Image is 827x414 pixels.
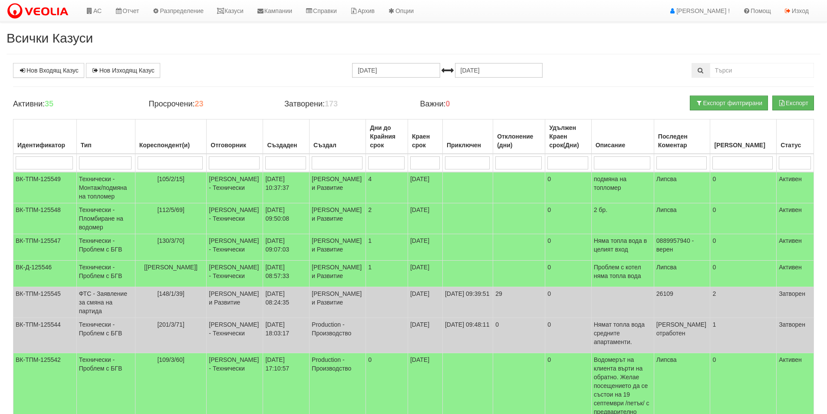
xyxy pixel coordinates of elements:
th: Брой Файлове: No sort applied, activate to apply an ascending sort [710,119,777,154]
td: Затворен [777,287,814,318]
th: Създаден: No sort applied, activate to apply an ascending sort [263,119,310,154]
span: 1 [368,237,372,244]
td: [DATE] [408,203,442,234]
td: [DATE] [408,318,442,353]
td: 0 [545,172,591,203]
input: Търсене по Идентификатор, Бл/Вх/Ап, Тип, Описание, Моб. Номер, Имейл, Файл, Коментар, [710,63,814,78]
td: Технически - Пломбиране на водомер [76,203,135,234]
td: [DATE] 09:48:11 [442,318,493,353]
td: ВК-ТПМ-125548 [13,203,77,234]
p: подмяна на топломер [594,175,652,192]
span: [109/3/60] [157,356,184,363]
td: [DATE] 10:37:37 [263,172,310,203]
span: 0 [368,356,372,363]
td: 0 [493,318,545,353]
div: Статус [779,139,811,151]
p: Нямат топла вода средните апартаменти. [594,320,652,346]
th: Краен срок: No sort applied, activate to apply an ascending sort [408,119,442,154]
h4: Важни: [420,100,542,109]
td: [DATE] 09:39:51 [442,287,493,318]
div: Дни до Крайния срок [368,122,405,151]
td: ВК-Д-125546 [13,261,77,287]
span: [148/1/39] [157,290,184,297]
td: [PERSON_NAME] и Развитие [207,287,263,318]
td: 0 [710,261,777,287]
td: [DATE] 09:07:03 [263,234,310,261]
th: Кореспондент(и): No sort applied, activate to apply an ascending sort [135,119,207,154]
td: Активен [777,172,814,203]
div: Идентификатор [16,139,74,151]
td: [PERSON_NAME] и Развитие [310,261,366,287]
div: Краен срок [410,130,440,151]
p: Няма топла вода в целият вход [594,236,652,254]
span: [201/3/71] [157,321,184,328]
td: ВК-ТПМ-125545 [13,287,77,318]
span: Липсва [656,206,677,213]
span: Липсва [656,176,677,182]
td: [PERSON_NAME] и Развитие [310,287,366,318]
td: Затворен [777,318,814,353]
div: Тип [79,139,133,151]
span: [105/2/15] [157,176,184,182]
p: Проблем с котел няма топла вода [594,263,652,280]
span: Липсва [656,356,677,363]
td: [DATE] 08:24:35 [263,287,310,318]
td: [PERSON_NAME] - Технически [207,203,263,234]
td: ВК-ТПМ-125544 [13,318,77,353]
b: 0 [446,99,450,108]
a: Нов Входящ Казус [13,63,84,78]
td: [DATE] 08:57:33 [263,261,310,287]
th: Отговорник: No sort applied, activate to apply an ascending sort [207,119,263,154]
td: 0 [545,261,591,287]
td: 29 [493,287,545,318]
td: [DATE] 18:03:17 [263,318,310,353]
span: [PERSON_NAME] отработен [656,321,706,337]
img: VeoliaLogo.png [7,2,72,20]
td: [DATE] 09:50:08 [263,203,310,234]
span: 2 [368,206,372,213]
div: Създаден [265,139,307,151]
td: 0 [710,203,777,234]
h2: Всички Казуси [7,31,820,45]
td: 1 [710,318,777,353]
td: ВК-ТПМ-125549 [13,172,77,203]
span: 0889957940 - верен [656,237,694,253]
div: Отговорник [209,139,260,151]
div: Създал [312,139,363,151]
h4: Затворени: [284,100,407,109]
td: ФТС - Заявление за смяна на партида [76,287,135,318]
td: Активен [777,261,814,287]
b: 23 [194,99,203,108]
td: [PERSON_NAME] и Развитие [310,203,366,234]
td: [DATE] [408,261,442,287]
td: Production - Производство [310,318,366,353]
a: Нов Изходящ Казус [86,63,160,78]
th: Тип: No sort applied, activate to apply an ascending sort [76,119,135,154]
h4: Просрочени: [148,100,271,109]
th: Отклонение (дни): No sort applied, activate to apply an ascending sort [493,119,545,154]
td: [DATE] [408,172,442,203]
td: Технически - Проблем с БГВ [76,261,135,287]
td: 0 [710,172,777,203]
span: Липсва [656,264,677,271]
span: [[PERSON_NAME]] [144,264,198,271]
span: [130/3/70] [157,237,184,244]
th: Дни до Крайния срок: No sort applied, activate to apply an ascending sort [366,119,408,154]
div: Отклонение (дни) [495,130,543,151]
p: 2 бр. [594,205,652,214]
td: [PERSON_NAME] и Развитие [310,234,366,261]
td: 0 [545,287,591,318]
h4: Активни: [13,100,135,109]
td: 0 [545,234,591,261]
td: 0 [545,318,591,353]
td: 2 [710,287,777,318]
td: [PERSON_NAME] - Технически [207,318,263,353]
div: Приключен [445,139,491,151]
span: 26109 [656,290,673,297]
td: [PERSON_NAME] и Развитие [310,172,366,203]
button: Експорт филтрирани [690,96,768,110]
div: Кореспондент(и) [138,139,204,151]
td: Активен [777,203,814,234]
td: [DATE] [408,287,442,318]
div: [PERSON_NAME] [712,139,774,151]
